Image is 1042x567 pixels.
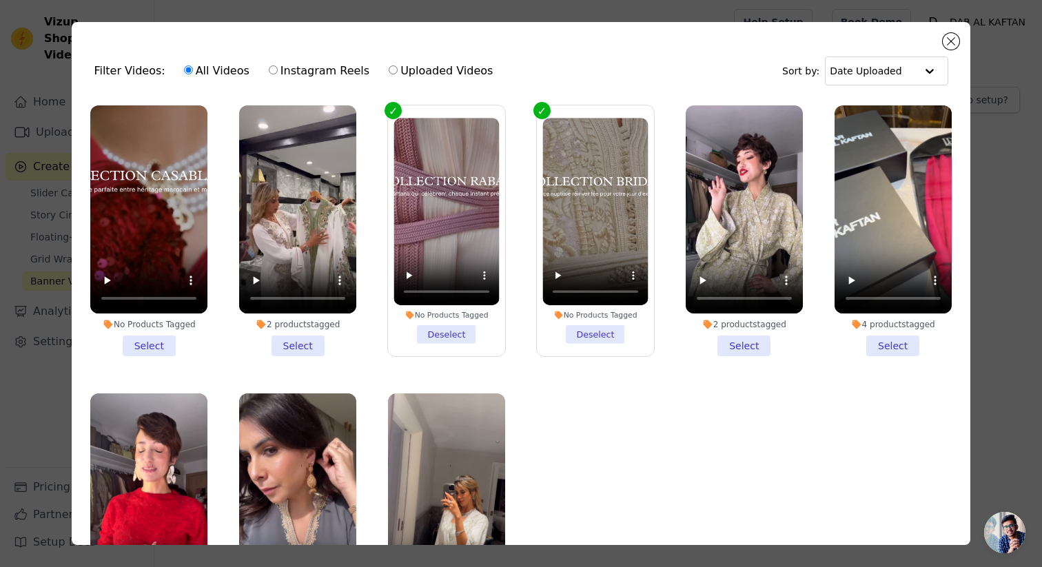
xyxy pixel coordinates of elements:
div: No Products Tagged [542,310,648,320]
div: Sort by: [782,56,948,85]
div: 2 products tagged [239,319,356,330]
button: Close modal [943,33,959,50]
div: Ouvrir le chat [984,512,1025,553]
label: Instagram Reels [268,62,370,80]
div: 2 products tagged [686,319,803,330]
div: 4 products tagged [835,319,952,330]
div: Filter Videos: [94,55,500,87]
label: All Videos [183,62,250,80]
label: Uploaded Videos [388,62,493,80]
div: No Products Tagged [394,310,500,320]
div: No Products Tagged [90,319,207,330]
